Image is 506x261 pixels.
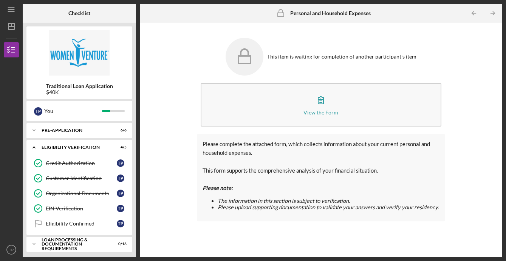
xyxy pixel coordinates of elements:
[218,204,439,210] span: Please upload supporting documentation to validate your answers and verify your residency.
[46,221,117,227] div: Eligibility Confirmed
[30,186,128,201] a: Organizational DocumentsTP
[30,156,128,171] a: Credit AuthorizationTP
[117,175,124,182] div: T P
[44,105,102,117] div: You
[117,190,124,197] div: T P
[46,190,117,196] div: Organizational Documents
[113,145,127,150] div: 4 / 5
[46,83,113,89] b: Traditional Loan Application
[42,238,108,251] div: Loan Processing & Documentation Requirements
[30,216,128,231] a: Eligibility ConfirmedTP
[117,159,124,167] div: T P
[46,175,117,181] div: Customer Identification
[267,54,416,60] div: This item is waiting for completion of another participant's item
[46,160,117,166] div: Credit Authorization
[30,171,128,186] a: Customer IdentificationTP
[26,30,132,76] img: Product logo
[4,242,19,257] button: TP
[203,185,233,191] strong: Please note:
[201,83,441,127] button: View the Form
[9,248,14,252] text: TP
[42,128,108,133] div: Pre-Application
[117,220,124,227] div: T P
[30,201,128,216] a: EIN VerificationTP
[42,145,108,150] div: Eligibility Verification
[113,128,127,133] div: 6 / 6
[46,89,113,95] div: $40K
[34,107,42,116] div: T P
[203,167,378,174] span: This form supports the comprehensive analysis of your financial situation.
[290,10,371,16] b: Personal and Household Expenses
[46,205,117,212] div: EIN Verification
[203,141,430,156] span: Please complete the attached form, which collects information about your current personal and hou...
[303,110,338,115] div: View the Form
[113,242,127,246] div: 0 / 16
[218,198,350,204] span: The information in this section is subject to verification.
[68,10,90,16] b: Checklist
[117,205,124,212] div: T P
